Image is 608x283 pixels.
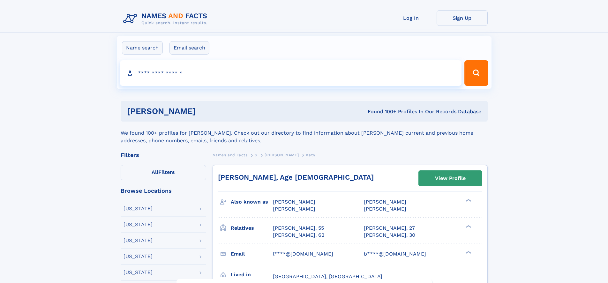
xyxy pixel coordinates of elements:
[231,269,273,280] h3: Lived in
[122,41,163,55] label: Name search
[281,108,481,115] div: Found 100+ Profiles In Our Records Database
[273,232,324,239] a: [PERSON_NAME], 62
[265,151,299,159] a: [PERSON_NAME]
[255,153,258,157] span: S
[435,171,466,186] div: View Profile
[364,199,406,205] span: [PERSON_NAME]
[464,60,488,86] button: Search Button
[364,225,415,232] a: [PERSON_NAME], 27
[127,107,282,115] h1: [PERSON_NAME]
[273,225,324,232] a: [PERSON_NAME], 55
[464,224,472,228] div: ❯
[231,249,273,259] h3: Email
[364,232,415,239] a: [PERSON_NAME], 30
[152,169,158,175] span: All
[464,198,472,203] div: ❯
[386,10,437,26] a: Log In
[255,151,258,159] a: S
[121,122,488,145] div: We found 100+ profiles for [PERSON_NAME]. Check out our directory to find information about [PERS...
[218,173,374,181] a: [PERSON_NAME], Age [DEMOGRAPHIC_DATA]
[437,10,488,26] a: Sign Up
[121,165,206,180] label: Filters
[231,197,273,207] h3: Also known as
[273,206,315,212] span: [PERSON_NAME]
[124,222,153,227] div: [US_STATE]
[124,254,153,259] div: [US_STATE]
[124,206,153,211] div: [US_STATE]
[121,10,213,27] img: Logo Names and Facts
[273,199,315,205] span: [PERSON_NAME]
[120,60,462,86] input: search input
[464,250,472,254] div: ❯
[364,206,406,212] span: [PERSON_NAME]
[419,171,482,186] a: View Profile
[121,152,206,158] div: Filters
[231,223,273,234] h3: Relatives
[124,238,153,243] div: [US_STATE]
[169,41,209,55] label: Email search
[121,188,206,194] div: Browse Locations
[265,153,299,157] span: [PERSON_NAME]
[213,151,248,159] a: Names and Facts
[306,153,315,157] span: Katy
[273,273,382,279] span: [GEOGRAPHIC_DATA], [GEOGRAPHIC_DATA]
[124,270,153,275] div: [US_STATE]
